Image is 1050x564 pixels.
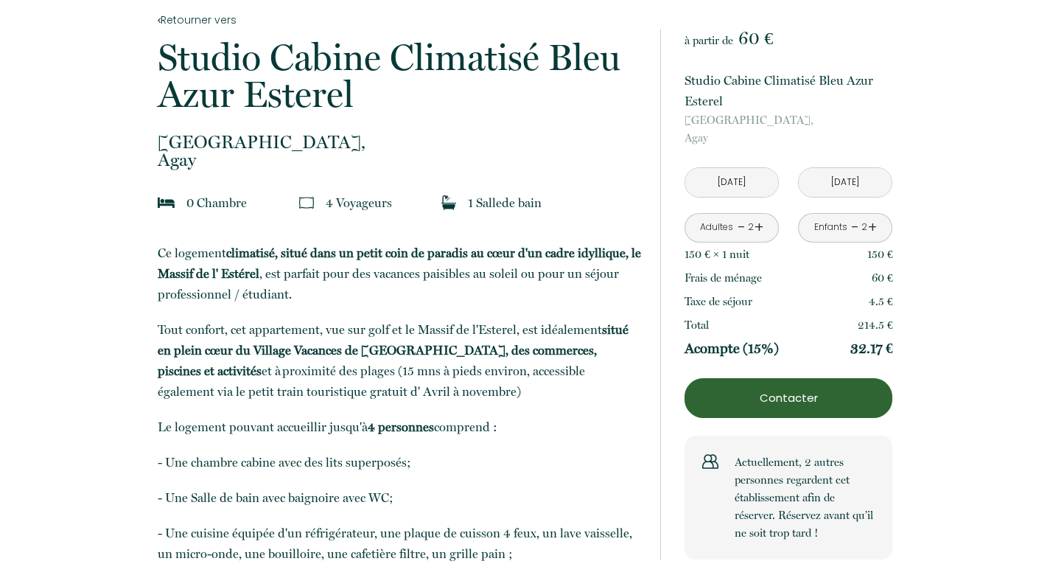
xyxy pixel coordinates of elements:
p: Contacter [690,389,887,407]
p: 32.17 € [850,340,893,358]
p: - Une cuisine équipée d'un réfrigérateur, une plaque de cuisson 4 feux, un lave vaisselle, un mic... [158,523,641,564]
span: 60 € [738,28,773,49]
a: + [868,216,877,239]
strong: climatisé, situé dans un petit coin de paradis au cœur d'un cadre idyllique, le Massif de l' Estérel [158,246,641,281]
p: Acompte (15%) [685,340,779,358]
a: - [738,216,746,239]
strong: situé en plein cœur du Village Vacances de [GEOGRAPHIC_DATA], des commerces, piscines et activités [158,322,629,378]
p: 4.5 € [869,293,893,310]
a: Retourner vers [158,12,641,28]
a: + [755,216,763,239]
p: 60 € [872,269,893,287]
p: Actuellement, 2 autres personnes regardent cet établissement afin de réserver. Réservez avant qu’... [735,453,875,542]
p: - Une Salle de bain avec baignoire avec WC; [158,487,641,508]
p: Tout confort, cet appartement, vue sur golf et le Massif de l'Esterel, est idéalement et à proxim... [158,319,641,402]
p: 214.5 € [858,316,893,334]
p: Agay [685,111,892,147]
a: - [851,216,859,239]
input: Arrivée [685,168,778,197]
p: Frais de ménage [685,269,762,287]
p: 1 Salle de bain [468,192,542,213]
p: Le logement pouvant accueillir jusqu'à comprend : [158,417,641,437]
p: - Une chambre cabine avec des lits superposés; [158,452,641,473]
p: Taxe de séjour [685,293,752,310]
div: Adultes [700,220,733,234]
p: Studio Cabine Climatisé Bleu Azur Esterel [685,70,892,111]
p: Ce logement , est parfait pour des vacances paisibles au soleil ou pour un séjour professionnel /... [158,243,641,304]
span: [GEOGRAPHIC_DATA], [685,111,892,129]
img: users [702,453,718,470]
input: Départ [799,168,892,197]
p: 0 Chambre [186,192,247,213]
p: Agay [158,133,641,169]
p: Total [685,316,709,334]
span: [GEOGRAPHIC_DATA], [158,133,641,151]
p: 4 Voyageur [326,192,392,213]
img: guests [299,195,314,210]
p: 150 € × 1 nuit [685,246,749,263]
strong: 4 personnes [368,419,434,434]
div: 2 [747,220,755,234]
span: s [387,195,392,210]
button: Contacter [685,378,892,418]
p: 150 € [867,246,893,263]
span: à partir de [685,34,733,47]
div: Enfants [814,220,847,234]
p: Studio Cabine Climatisé Bleu Azur Esterel [158,39,641,113]
div: 2 [861,220,868,234]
